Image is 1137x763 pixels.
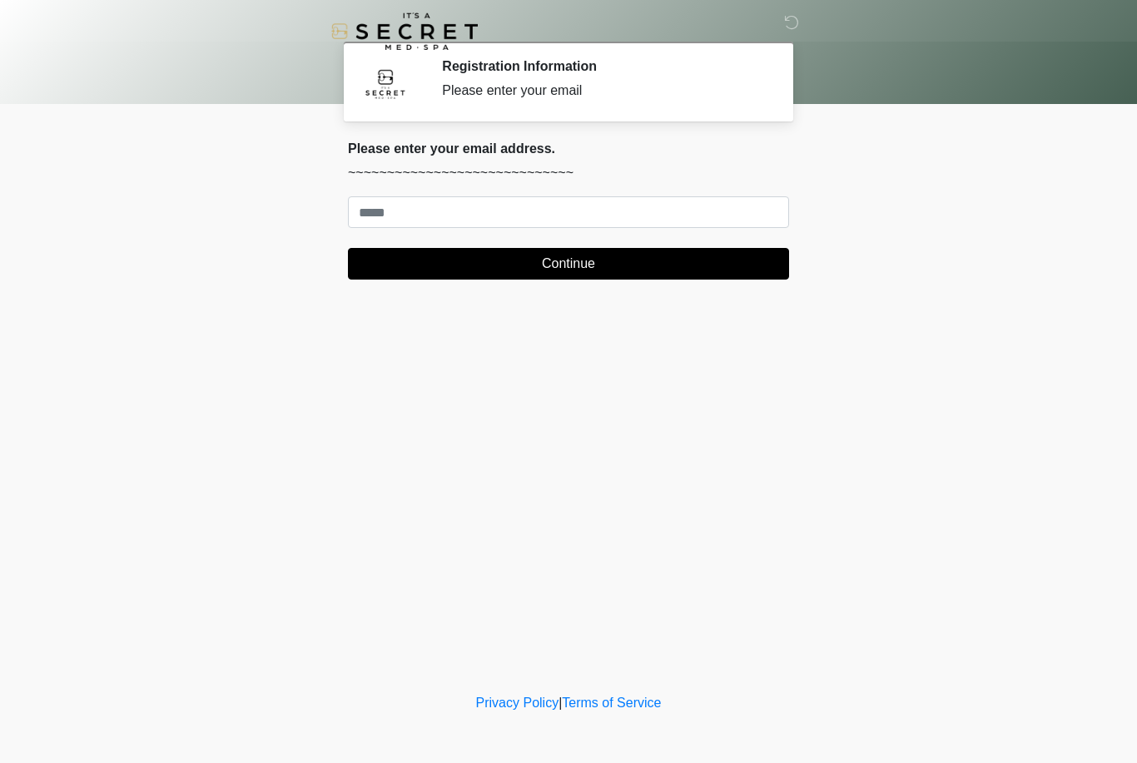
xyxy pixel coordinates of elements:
a: Terms of Service [562,696,661,710]
h2: Registration Information [442,58,764,74]
div: Please enter your email [442,81,764,101]
img: It's A Secret Med Spa Logo [331,12,478,50]
h2: Please enter your email address. [348,141,789,156]
a: | [559,696,562,710]
img: Agent Avatar [360,58,410,108]
button: Continue [348,248,789,280]
p: ~~~~~~~~~~~~~~~~~~~~~~~~~~~~~ [348,163,789,183]
a: Privacy Policy [476,696,559,710]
